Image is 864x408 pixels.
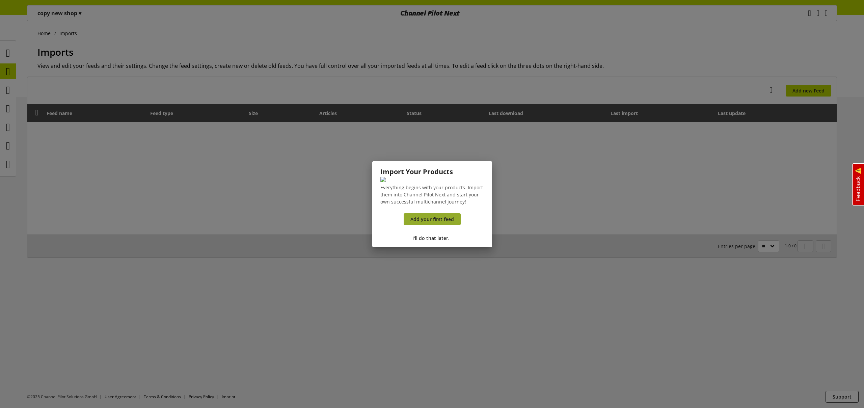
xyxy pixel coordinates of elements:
[404,213,461,225] a: Add your first feed
[380,167,484,177] h1: Import Your Products
[412,235,450,242] span: I'll do that later.
[410,216,454,223] span: Add your first feed
[380,184,484,205] p: Everything begins with your products. Import them into Channel Pilot Next and start your own succ...
[408,232,456,244] button: I'll do that later.
[380,177,386,182] img: ce2b93688b7a4d1f15e5c669d171ab6f.svg
[852,163,864,206] a: Feedback ⚠️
